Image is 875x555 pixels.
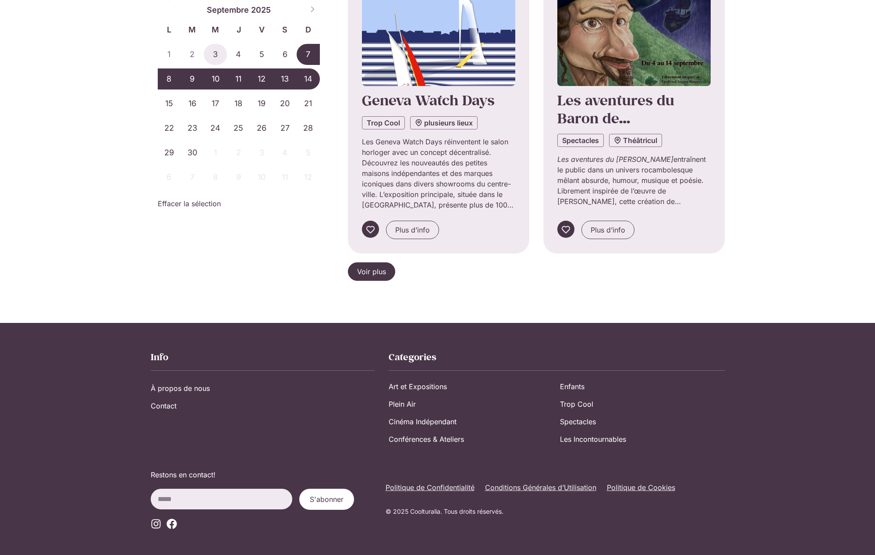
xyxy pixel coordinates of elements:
[250,93,273,114] span: Septembre 19, 2025
[158,93,181,114] span: Septembre 15, 2025
[227,142,250,163] span: Octobre 2, 2025
[348,262,395,281] a: Voir plus
[560,413,724,430] a: Spectacles
[357,266,386,277] span: Voir plus
[389,430,553,448] a: Conférences & Ateliers
[273,68,297,90] span: Septembre 13, 2025
[181,118,204,139] span: Septembre 23, 2025
[250,118,273,139] span: Septembre 26, 2025
[204,93,227,114] span: Septembre 17, 2025
[151,489,354,510] form: New Form
[158,142,181,163] span: Septembre 29, 2025
[273,24,297,36] span: S
[560,430,724,448] a: Les Incontournables
[227,24,250,36] span: J
[560,395,724,413] a: Trop Cool
[299,489,354,510] button: S'abonner
[362,116,405,129] a: Trop Cool
[297,142,320,163] span: Octobre 5, 2025
[273,118,297,139] span: Septembre 27, 2025
[204,44,227,65] span: Septembre 3, 2025
[250,142,273,163] span: Octobre 3, 2025
[204,68,227,90] span: Septembre 10, 2025
[151,380,375,415] nav: Menu
[158,118,181,139] span: Septembre 22, 2025
[204,142,227,163] span: Octobre 1, 2025
[389,378,553,395] a: Art et Expositions
[581,221,634,239] a: Plus d’info
[181,24,204,36] span: M
[273,142,297,163] span: Octobre 4, 2025
[227,118,250,139] span: Septembre 25, 2025
[386,482,725,493] nav: Menu
[389,413,553,430] a: Cinéma Indépendant
[297,93,320,114] span: Septembre 21, 2025
[591,225,625,235] span: Plus d’info
[557,91,674,145] a: Les aventures du Baron de [PERSON_NAME]
[560,378,724,395] a: Enfants
[250,68,273,90] span: Septembre 12, 2025
[227,93,250,114] span: Septembre 18, 2025
[297,24,320,36] span: D
[227,167,250,188] span: Octobre 9, 2025
[273,93,297,114] span: Septembre 20, 2025
[204,167,227,188] span: Octobre 8, 2025
[386,507,725,516] div: © 2025 Coolturalia. Tous droits réservés.
[389,378,725,448] nav: Menu
[386,482,475,493] a: Politique de Confidentialité
[557,134,604,147] a: Spectacles
[151,380,375,397] a: À propos de nous
[557,154,711,207] p: entraînent le public dans un univers rocambolesque mêlant absurde, humour, musique et poésie. Lib...
[181,68,204,90] span: Septembre 9, 2025
[158,24,181,36] span: L
[158,68,181,90] span: Septembre 8, 2025
[207,4,249,16] span: Septembre
[485,482,596,493] a: Conditions Générales d’Utilisation
[251,4,271,16] span: 2025
[181,167,204,188] span: Octobre 7, 2025
[158,44,181,65] span: Septembre 1, 2025
[362,91,495,109] a: Geneva Watch Days
[151,469,377,480] div: Restons en contact!
[386,221,439,239] a: Plus d’info
[158,167,181,188] span: Octobre 6, 2025
[273,44,297,65] span: Septembre 6, 2025
[395,225,430,235] span: Plus d’info
[204,24,227,36] span: M
[557,155,673,164] em: Les aventures du [PERSON_NAME]
[151,397,375,415] a: Contact
[250,44,273,65] span: Septembre 5, 2025
[297,167,320,188] span: Octobre 12, 2025
[227,68,250,90] span: Septembre 11, 2025
[297,68,320,90] span: Septembre 14, 2025
[158,198,221,209] a: Effacer la sélection
[362,136,515,210] p: Les Geneva Watch Days réinventent le salon horloger avec un concept décentralisé. Découvrez les n...
[389,395,553,413] a: Plein Air
[250,167,273,188] span: Octobre 10, 2025
[250,24,273,36] span: V
[151,351,375,363] h2: Info
[310,494,344,505] span: S'abonner
[389,351,725,363] h2: Categories
[609,134,662,147] a: Théâtricul
[297,118,320,139] span: Septembre 28, 2025
[181,44,204,65] span: Septembre 2, 2025
[227,44,250,65] span: Septembre 4, 2025
[181,93,204,114] span: Septembre 16, 2025
[273,167,297,188] span: Octobre 11, 2025
[181,142,204,163] span: Septembre 30, 2025
[607,482,675,493] a: Politique de Cookies
[297,44,320,65] span: Septembre 7, 2025
[204,118,227,139] span: Septembre 24, 2025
